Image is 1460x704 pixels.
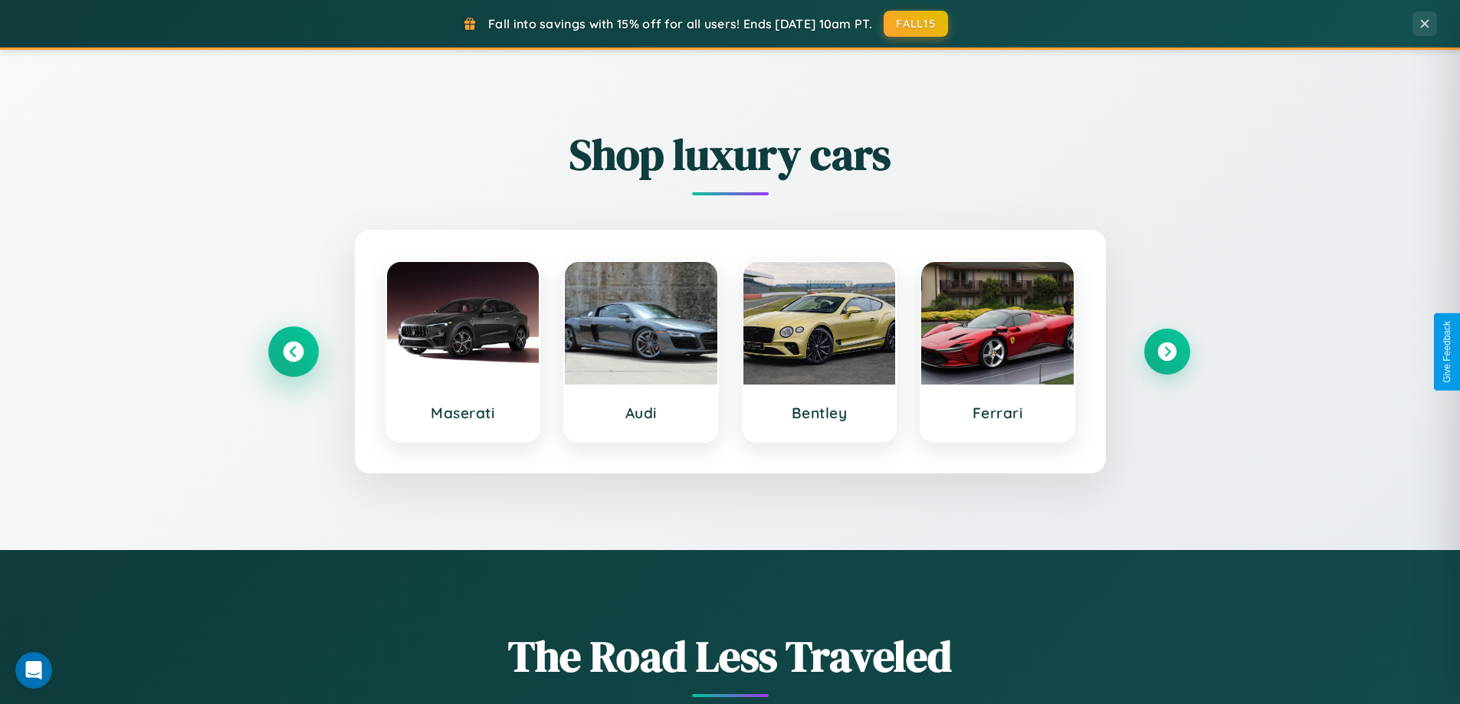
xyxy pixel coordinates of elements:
[402,404,524,422] h3: Maserati
[580,404,702,422] h3: Audi
[488,16,872,31] span: Fall into savings with 15% off for all users! Ends [DATE] 10am PT.
[271,627,1190,686] h1: The Road Less Traveled
[759,404,881,422] h3: Bentley
[1442,321,1452,383] div: Give Feedback
[937,404,1058,422] h3: Ferrari
[15,652,52,689] iframe: Intercom live chat
[271,125,1190,184] h2: Shop luxury cars
[884,11,948,37] button: FALL15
